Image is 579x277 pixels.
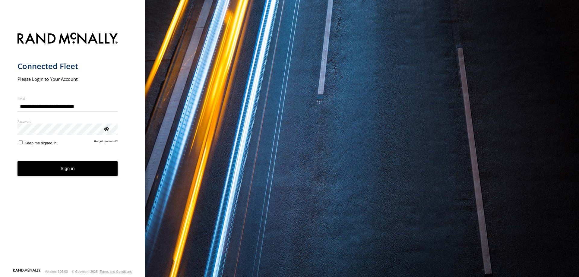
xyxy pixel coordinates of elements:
a: Visit our Website [13,269,41,275]
h2: Please Login to Your Account [17,76,118,82]
a: Terms and Conditions [100,270,132,273]
h1: Connected Fleet [17,61,118,71]
input: Keep me signed in [19,140,23,144]
form: main [17,29,128,268]
label: Password [17,119,118,124]
label: Email [17,96,118,101]
div: © Copyright 2025 - [72,270,132,273]
img: Rand McNally [17,31,118,47]
button: Sign in [17,161,118,176]
span: Keep me signed in [24,141,56,145]
div: ViewPassword [103,126,109,132]
a: Forgot password? [94,140,118,145]
div: Version: 306.00 [45,270,68,273]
